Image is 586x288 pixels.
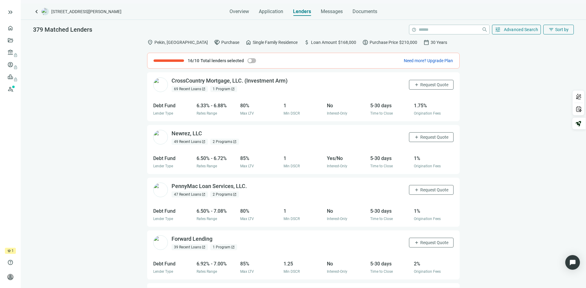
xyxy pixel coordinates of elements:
[231,245,235,249] span: open_in_new
[153,183,168,197] img: 6aa4c6b1-a6d0-497f-8f83-34c50ce96cc8
[412,27,416,32] span: help
[240,269,254,274] span: Max LTV
[362,39,368,45] span: paid
[12,248,14,254] span: 1
[409,132,454,142] button: addRequest Quote
[423,39,429,45] span: calendar_today
[259,9,283,15] span: Application
[327,217,347,221] span: Interest-Only
[172,86,208,92] div: 69 Recent Loans
[409,238,454,247] button: addRequest Quote
[420,82,448,87] span: Request Quote
[233,193,237,196] span: open_in_new
[153,77,168,92] img: dc85f6ed-9583-43e3-b47a-8f6154e0d851
[362,39,417,45] div: Purchase Price
[240,217,254,221] span: Max LTV
[172,77,288,85] div: CrossCountry Mortgage, LLC. (Investment Arm)
[284,102,323,109] div: 1
[284,111,300,116] span: Min DSCR
[245,39,251,45] span: home
[233,140,237,144] span: open_in_new
[370,207,410,215] div: 5-30 days
[202,245,205,249] span: open_in_new
[431,39,447,46] span: 30 Years
[284,155,323,162] div: 1
[197,164,217,168] span: Rates Range
[147,39,153,45] span: location_on
[33,26,92,33] span: 379 Matched Lenders
[403,58,453,64] button: Need more? Upgrade Plan
[172,183,247,190] div: PennyMac Loan Services, LLC.
[197,269,217,274] span: Rates Range
[370,164,393,168] span: Time to Close
[284,207,323,215] div: 1
[172,139,208,145] div: 49 Recent Loans
[565,255,580,270] div: Open Intercom Messenger
[414,164,441,168] span: Origination Fees
[240,164,254,168] span: Max LTV
[414,111,441,116] span: Origination Fees
[172,244,208,250] div: 39 Recent Loans
[7,274,13,280] span: person
[202,140,205,144] span: open_in_new
[548,27,554,32] span: filter_list
[399,39,417,46] span: $210,000
[202,193,205,196] span: open_in_new
[414,187,419,192] span: add
[420,187,448,192] span: Request Quote
[284,269,300,274] span: Min DSCR
[414,207,454,215] div: 1%
[7,9,14,16] span: keyboard_double_arrow_right
[230,9,249,15] span: Overview
[327,111,347,116] span: Interest-Only
[414,155,454,162] div: 1%
[353,9,377,15] span: Documents
[304,39,310,45] span: attach_money
[153,102,193,109] div: Debt Fund
[284,164,300,168] span: Min DSCR
[197,155,236,162] div: 6.50% - 6.72%
[555,27,569,32] span: Sort by
[240,260,280,268] div: 85%
[420,135,448,140] span: Request Quote
[210,139,239,145] div: 2 Programs
[414,240,419,245] span: add
[153,111,173,116] span: Lender Type
[153,217,173,221] span: Lender Type
[370,155,410,162] div: 5-30 days
[327,155,367,162] div: Yes/No
[304,39,356,45] div: Loan Amount
[153,260,193,268] div: Debt Fund
[221,39,239,46] span: Purchase
[172,235,212,243] div: Forward Lending
[153,130,168,144] img: 15de6945-95c5-4f5c-ab7f-e01c3fe59597
[404,58,453,63] span: Need more? Upgrade Plan
[197,102,236,109] div: 6.33% - 6.88%
[420,240,448,245] span: Request Quote
[33,8,40,15] a: keyboard_arrow_left
[188,58,199,64] span: 16/10
[414,82,419,87] span: add
[154,39,208,46] span: Pekin, [GEOGRAPHIC_DATA]
[240,155,280,162] div: 85%
[153,207,193,215] div: Debt Fund
[370,102,410,109] div: 5-30 days
[370,260,410,268] div: 5-30 days
[153,155,193,162] div: Debt Fund
[153,235,168,250] img: a077bea3-9bc7-43f2-804f-bf391b6e15ed
[240,207,280,215] div: 80%
[370,111,393,116] span: Time to Close
[414,135,419,140] span: add
[51,9,121,15] span: [STREET_ADDRESS][PERSON_NAME]
[153,269,173,274] span: Lender Type
[327,207,367,215] div: No
[197,260,236,268] div: 6.92% - 7.00%
[414,269,441,274] span: Origination Fees
[172,130,202,137] div: Newrez, LLC
[504,27,538,32] span: Advanced Search
[253,39,298,46] span: Single Family Residence
[321,9,343,14] span: Messages
[240,111,254,116] span: Max LTV
[284,260,323,268] div: 1.25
